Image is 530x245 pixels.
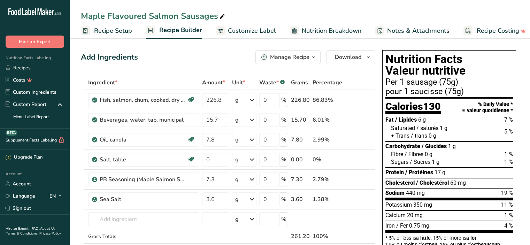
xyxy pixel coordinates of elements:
span: 440 mg [406,190,425,196]
span: a little [416,235,431,241]
span: + Trans [391,132,409,139]
span: Recipe Builder [159,25,202,35]
span: 20 mg [407,212,423,219]
a: Hire an Expert . [6,226,30,231]
div: g [235,116,239,124]
span: / saturés [416,125,438,131]
span: Ingredient [88,78,117,87]
span: / Fibres [405,151,423,158]
span: Customize Label [228,26,276,36]
span: 130 [423,100,441,112]
span: / Cholestérol [416,179,449,186]
div: Sea Salt [100,195,187,204]
div: g [235,155,239,164]
span: Fat [385,116,394,123]
div: 15.70 [291,116,310,124]
span: Iron [385,222,395,229]
span: 350 mg [413,201,432,208]
div: 2.79% [313,175,342,184]
div: Calories [385,101,441,114]
div: Waste [259,78,285,87]
a: Language [6,190,35,202]
div: Add Ingredients [81,52,138,63]
button: Hire an Expert [6,36,64,48]
span: Sodium [385,190,405,196]
div: BETA [6,130,17,136]
div: 2.99% [313,136,342,144]
div: 3.60 [291,195,310,204]
span: 4 % [504,222,513,229]
div: 1.38% [313,195,342,204]
span: 1 g [448,143,456,150]
div: Fish, salmon, chum, cooked, dry heat [100,96,187,104]
span: / Fer [396,222,408,229]
span: 1 % [504,159,513,165]
div: % Daily Value * % valeur quotidienne * [462,101,513,114]
a: Recipe Builder [146,22,202,39]
span: 11 % [501,201,513,208]
div: Gross Totals [88,233,199,240]
a: Recipe Costing [463,23,526,39]
span: 0 g [429,132,436,139]
span: 5 % [504,128,513,135]
a: About Us . [6,226,55,236]
a: FAQ . [32,226,40,231]
a: Notes & Attachments [375,23,450,39]
span: Saturated [391,125,415,131]
span: 1 g [432,159,439,165]
span: Carbohydrate [385,143,420,150]
div: 6.01% [313,116,342,124]
h1: Nutrition Facts Valeur nutritive [385,53,513,77]
div: Oil, canola [100,136,187,144]
span: Recipe Setup [94,26,132,36]
span: Protein [385,169,404,176]
span: Sugars [391,159,408,165]
span: Potassium [385,201,412,208]
div: PB Seasoning (Maple Salmon Sausage) [100,175,187,184]
span: Recipe Costing [477,26,519,36]
div: 0.00 [291,155,310,164]
span: 1 % [504,212,513,219]
span: 1 % [504,151,513,158]
div: 226.80 [291,96,310,104]
div: 7.80 [291,136,310,144]
div: g [235,136,239,144]
span: / Glucides [422,143,447,150]
span: Unit [232,78,245,87]
span: 0.75 mg [409,222,429,229]
div: Maple Flavoured Salmon Sausages [81,10,226,22]
span: Calcium [385,212,406,219]
span: / Protéines [405,169,433,176]
span: 7 % [504,116,513,123]
span: 0 g [425,151,432,158]
input: Add Ingredient [88,212,199,226]
div: 86.83% [313,96,342,104]
span: Nutrition Breakdown [302,26,361,36]
span: / Sucres [410,159,430,165]
div: g [235,175,239,184]
div: g [235,195,239,204]
span: 6 g [418,116,426,123]
a: Recipe Setup [81,23,132,39]
span: / Lipides [395,116,417,123]
span: Download [335,53,361,61]
div: 7.30 [291,175,310,184]
div: Upgrade Plan [6,154,43,161]
div: g [235,215,239,223]
span: Percentage [313,78,342,87]
div: Per 1 sausage (75g) [385,78,513,86]
span: Fibre [391,151,403,158]
div: 100% [313,232,342,240]
span: Grams [291,78,308,87]
span: a lot [466,235,476,241]
span: Notes & Attachments [387,26,450,36]
button: Manage Recipe [255,50,321,64]
div: Salt, table [100,155,187,164]
span: Cholesterol [385,179,415,186]
span: 17 g [435,169,445,176]
span: / trans [411,132,427,139]
div: pour 1 saucisse (75g) [385,87,513,96]
div: Custom Report [6,101,46,108]
a: Customize Label [216,23,276,39]
div: 261.20 [291,232,310,240]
